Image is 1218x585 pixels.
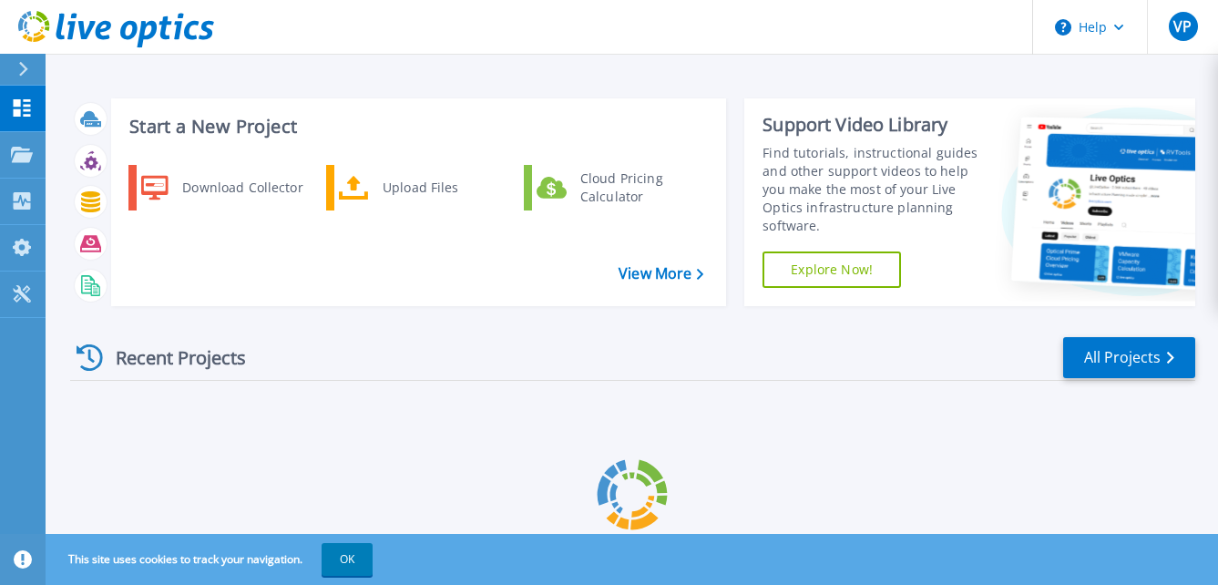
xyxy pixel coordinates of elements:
span: This site uses cookies to track your navigation. [50,543,373,576]
button: OK [322,543,373,576]
a: Explore Now! [763,251,901,288]
div: Find tutorials, instructional guides and other support videos to help you make the most of your L... [763,144,987,235]
a: Cloud Pricing Calculator [524,165,711,210]
span: VP [1173,19,1192,34]
h3: Start a New Project [129,117,702,137]
div: Recent Projects [70,335,271,380]
div: Upload Files [374,169,508,206]
div: Support Video Library [763,113,987,137]
a: Download Collector [128,165,315,210]
a: All Projects [1063,337,1195,378]
div: Download Collector [173,169,311,206]
a: Upload Files [326,165,513,210]
a: View More [619,265,703,282]
div: Cloud Pricing Calculator [571,169,706,206]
